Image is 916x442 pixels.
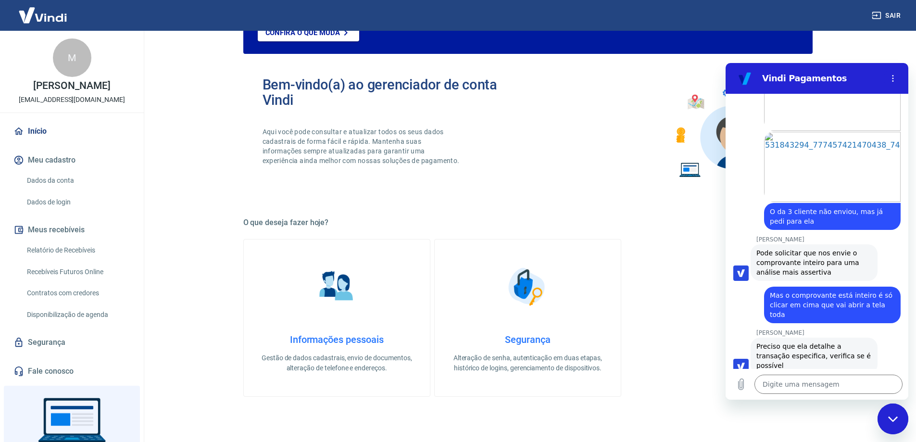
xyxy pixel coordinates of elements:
[31,186,136,213] span: Pode solicitar que nos envie o comprovante inteiro para uma análise mais assertiva
[259,334,414,345] h4: Informações pessoais
[6,312,25,331] button: Carregar arquivo
[12,219,132,240] button: Meus recebíveis
[23,240,132,260] a: Relatório de Recebíveis
[38,69,175,139] a: Imagem compartilhada. Ofereça mais contexto ao seu agente, caso ainda não tenha feito isso. Abrir...
[450,353,605,373] p: Alteração de senha, autenticação em duas etapas, histórico de logins, gerenciamento de dispositivos.
[243,239,430,397] a: Informações pessoaisInformações pessoaisGestão de dados cadastrais, envio de documentos, alteraçã...
[12,0,74,30] img: Vindi
[44,145,160,162] span: O da 3 cliente não enviou, mas já pedi para ela
[23,283,132,303] a: Contratos com credores
[38,69,175,139] img: 531843294_777457421470438_7471805481000143996_n.jpg
[870,7,904,25] button: Sair
[23,171,132,190] a: Dados da conta
[434,239,621,397] a: SegurançaSegurançaAlteração de senha, autenticação em duas etapas, histórico de logins, gerenciam...
[19,95,125,105] p: [EMAIL_ADDRESS][DOMAIN_NAME]
[265,28,340,37] p: Confira o que muda
[31,266,183,274] p: [PERSON_NAME]
[31,279,147,306] span: Preciso que ela detalhe a transação especifica, verifica se é possível
[313,263,361,311] img: Informações pessoais
[44,228,169,255] span: Mas o comprovante está inteiro é só clicar em cima que vai abrir a tela toda
[53,38,91,77] div: M
[263,127,462,165] p: Aqui você pode consultar e atualizar todos os seus dados cadastrais de forma fácil e rápida. Mant...
[12,332,132,353] a: Segurança
[667,77,793,183] img: Imagem de um avatar masculino com diversos icones exemplificando as funcionalidades do gerenciado...
[23,262,132,282] a: Recebíveis Futuros Online
[259,353,414,373] p: Gestão de dados cadastrais, envio de documentos, alteração de telefone e endereços.
[503,263,552,311] img: Segurança
[12,121,132,142] a: Início
[243,218,813,227] h5: O que deseja fazer hoje?
[878,404,908,434] iframe: Botão para abrir a janela de mensagens, conversa em andamento
[23,305,132,325] a: Disponibilização de agenda
[23,192,132,212] a: Dados de login
[31,173,183,180] p: [PERSON_NAME]
[12,150,132,171] button: Meu cadastro
[33,81,110,91] p: [PERSON_NAME]
[726,63,908,400] iframe: Janela de mensagens
[12,361,132,382] a: Fale conosco
[450,334,605,345] h4: Segurança
[263,77,528,108] h2: Bem-vindo(a) ao gerenciador de conta Vindi
[258,24,359,41] a: Confira o que muda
